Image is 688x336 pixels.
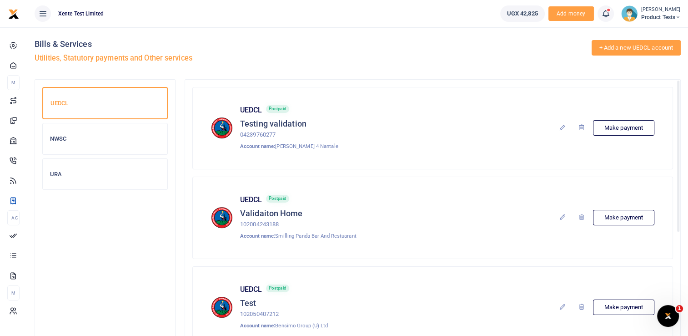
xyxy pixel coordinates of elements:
p: 04239760277 [240,130,338,140]
li: M [7,285,20,300]
a: + Add a new UEDCL account [592,40,681,56]
a: Make payment [593,300,654,315]
span: Product Tests [641,13,681,21]
h5: Validaiton Home [240,209,357,219]
span: Bensimo Group (U) Ltd [275,322,328,329]
h6: NWSC [50,135,160,143]
p: 102004243188 [240,220,357,229]
img: profile-user [621,5,638,22]
h6: UEDCL [240,285,262,294]
h6: UEDCL [50,100,160,107]
span: UGX 42,825 [507,9,538,18]
a: URA [42,158,168,194]
li: Toup your wallet [548,6,594,21]
a: logo-small logo-large logo-large [8,10,19,17]
strong: Account name: [240,322,275,329]
iframe: Intercom live chat [657,305,679,327]
a: UGX 42,825 [500,5,545,22]
strong: Account name: [240,143,275,149]
a: NWSC [42,123,168,158]
span: Postpaid [266,105,289,113]
h6: UEDCL [240,106,262,114]
h6: UEDCL [240,195,262,204]
h5: Test [240,298,328,308]
a: Make payment [593,120,654,136]
h4: Bills & Services [35,39,681,49]
a: UEDCL [42,87,168,123]
h5: Utilities, Statutory payments and Other services [35,54,681,63]
h6: URA [50,171,160,178]
span: [PERSON_NAME] 4 Nantale [275,143,338,149]
a: Add money [548,10,594,16]
li: Wallet ballance [497,5,548,22]
span: Smilling Panda Bar And Restuarant [275,233,356,239]
h5: Testing validation [240,119,338,129]
a: Make payment [593,210,654,225]
span: Xente Test Limited [55,10,107,18]
li: M [7,75,20,90]
small: [PERSON_NAME] [641,6,681,14]
p: 102050407212 [240,310,328,319]
span: Add money [548,6,594,21]
li: Ac [7,210,20,225]
span: Postpaid [266,285,289,292]
span: 1 [676,305,683,312]
strong: Account name: [240,233,275,239]
img: logo-small [8,9,19,20]
span: Postpaid [266,195,289,203]
a: profile-user [PERSON_NAME] Product Tests [621,5,681,22]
